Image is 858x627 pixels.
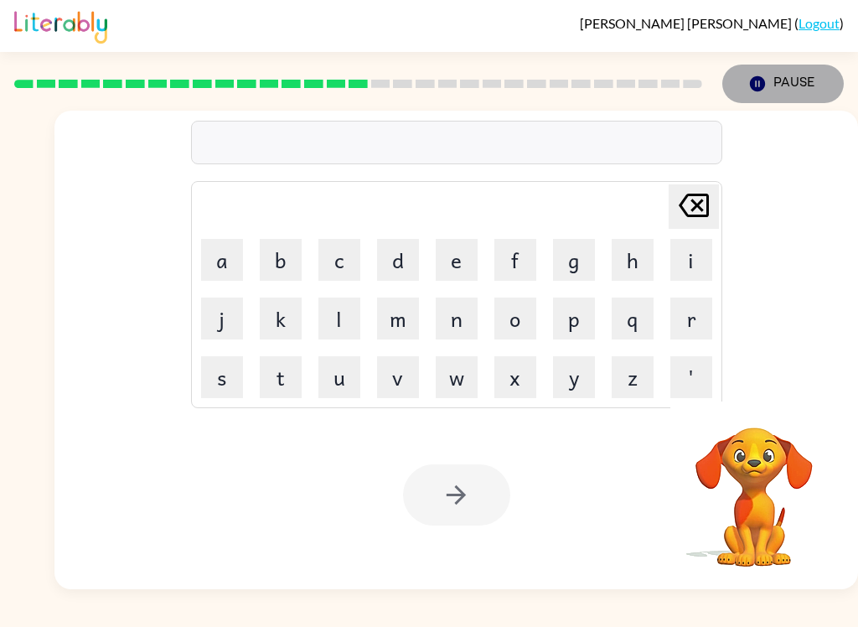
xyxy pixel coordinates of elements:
button: Pause [722,65,844,103]
button: z [612,356,654,398]
button: s [201,356,243,398]
button: j [201,298,243,339]
button: q [612,298,654,339]
button: g [553,239,595,281]
button: m [377,298,419,339]
button: n [436,298,478,339]
button: d [377,239,419,281]
video: Your browser must support playing .mp4 files to use Literably. Please try using another browser. [670,402,838,569]
a: Logout [799,15,840,31]
button: r [670,298,712,339]
button: y [553,356,595,398]
button: f [494,239,536,281]
button: x [494,356,536,398]
button: h [612,239,654,281]
button: a [201,239,243,281]
button: o [494,298,536,339]
div: ( ) [580,15,844,31]
button: ' [670,356,712,398]
img: Literably [14,7,107,44]
button: u [318,356,360,398]
span: [PERSON_NAME] [PERSON_NAME] [580,15,794,31]
button: c [318,239,360,281]
button: v [377,356,419,398]
button: t [260,356,302,398]
button: i [670,239,712,281]
button: k [260,298,302,339]
button: l [318,298,360,339]
button: p [553,298,595,339]
button: b [260,239,302,281]
button: w [436,356,478,398]
button: e [436,239,478,281]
